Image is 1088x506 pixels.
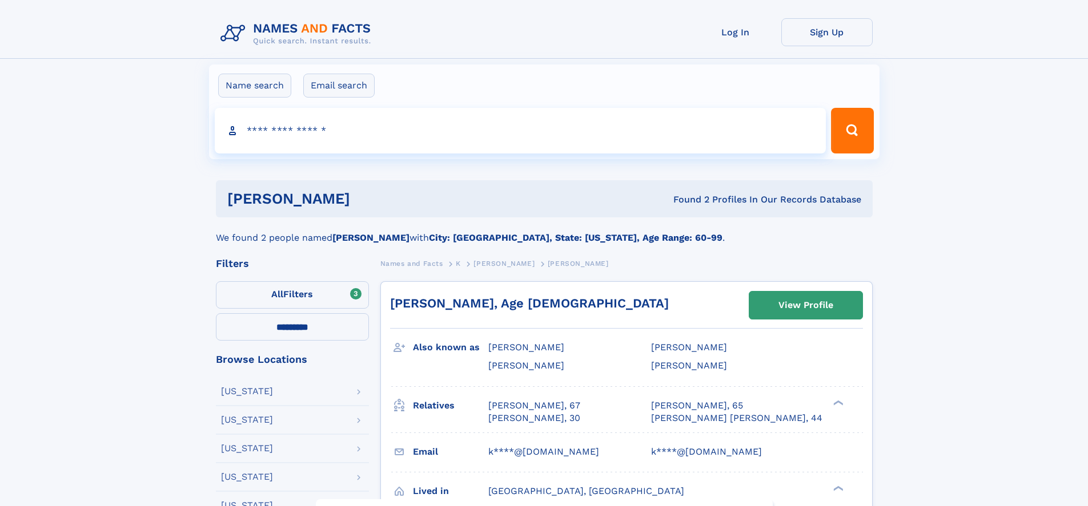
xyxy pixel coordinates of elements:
[221,387,273,396] div: [US_STATE]
[332,232,409,243] b: [PERSON_NAME]
[830,399,844,406] div: ❯
[456,260,461,268] span: K
[488,342,564,353] span: [PERSON_NAME]
[488,412,580,424] a: [PERSON_NAME], 30
[690,18,781,46] a: Log In
[473,260,535,268] span: [PERSON_NAME]
[303,74,375,98] label: Email search
[216,281,369,309] label: Filters
[488,485,684,496] span: [GEOGRAPHIC_DATA], [GEOGRAPHIC_DATA]
[221,415,273,424] div: [US_STATE]
[227,192,512,206] h1: [PERSON_NAME]
[216,217,873,245] div: We found 2 people named with .
[456,256,461,270] a: K
[831,108,873,153] button: Search Button
[390,296,669,310] a: [PERSON_NAME], Age [DEMOGRAPHIC_DATA]
[651,399,743,412] a: [PERSON_NAME], 65
[781,18,873,46] a: Sign Up
[215,108,826,153] input: search input
[221,472,273,481] div: [US_STATE]
[218,74,291,98] label: Name search
[651,342,727,353] span: [PERSON_NAME]
[216,354,369,365] div: Browse Locations
[413,442,488,462] h3: Email
[413,396,488,415] h3: Relatives
[429,232,722,243] b: City: [GEOGRAPHIC_DATA], State: [US_STATE], Age Range: 60-99
[216,258,369,269] div: Filters
[216,18,380,49] img: Logo Names and Facts
[473,256,535,270] a: [PERSON_NAME]
[380,256,443,270] a: Names and Facts
[413,338,488,357] h3: Also known as
[271,289,283,299] span: All
[749,292,862,319] a: View Profile
[488,360,564,371] span: [PERSON_NAME]
[651,412,822,424] a: [PERSON_NAME] [PERSON_NAME], 44
[651,360,727,371] span: [PERSON_NAME]
[548,260,609,268] span: [PERSON_NAME]
[221,444,273,453] div: [US_STATE]
[488,399,580,412] a: [PERSON_NAME], 67
[830,484,844,492] div: ❯
[512,193,861,206] div: Found 2 Profiles In Our Records Database
[413,481,488,501] h3: Lived in
[778,292,833,318] div: View Profile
